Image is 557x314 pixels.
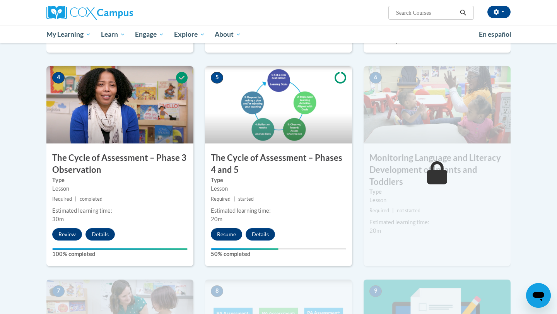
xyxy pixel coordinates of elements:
span: not started [397,208,420,213]
img: Cox Campus [46,6,133,20]
span: 7 [52,285,65,297]
a: About [210,26,246,43]
label: Type [211,176,346,184]
iframe: Button to launch messaging window [526,283,551,308]
button: Resume [211,228,242,241]
label: Type [369,188,505,196]
h3: The Cycle of Assessment – Phase 3 Observation [46,152,193,176]
span: 20m [369,227,381,234]
img: Course Image [205,66,352,143]
span: 8 [211,285,223,297]
h3: The Cycle of Assessment – Phases 4 and 5 [205,152,352,176]
button: Search [457,8,469,17]
span: Explore [174,30,205,39]
label: 50% completed [211,250,346,258]
span: My Learning [46,30,91,39]
div: Main menu [35,26,522,43]
a: Explore [169,26,210,43]
a: En español [474,26,516,43]
div: Lesson [369,196,505,205]
div: Your progress [52,248,188,250]
span: | [234,196,235,202]
div: Estimated learning time: [52,206,188,215]
div: Estimated learning time: [211,206,346,215]
span: Learn [101,30,125,39]
span: | [392,208,394,213]
span: | [75,196,77,202]
img: Course Image [46,66,193,143]
span: Required [52,196,72,202]
input: Search Courses [395,8,457,17]
span: started [238,196,254,202]
span: About [215,30,241,39]
a: Engage [130,26,169,43]
button: Review [52,228,82,241]
button: Details [246,228,275,241]
a: My Learning [41,26,96,43]
span: 4 [52,72,65,84]
button: Account Settings [487,6,511,18]
div: Your progress [211,248,278,250]
span: Engage [135,30,164,39]
span: 5 [211,72,223,84]
div: Estimated learning time: [369,218,505,227]
label: 100% completed [52,250,188,258]
span: 9 [369,285,382,297]
div: Lesson [211,184,346,193]
img: Course Image [364,66,511,143]
div: Lesson [52,184,188,193]
span: completed [80,196,103,202]
h3: Monitoring Language and Literacy Development of Infants and Toddlers [364,152,511,188]
span: 30m [52,216,64,222]
span: En español [479,30,511,38]
a: Cox Campus [46,6,193,20]
label: Type [52,176,188,184]
button: Details [85,228,115,241]
span: 20m [211,216,222,222]
span: Required [211,196,231,202]
a: Learn [96,26,130,43]
span: 6 [369,72,382,84]
span: Required [369,208,389,213]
